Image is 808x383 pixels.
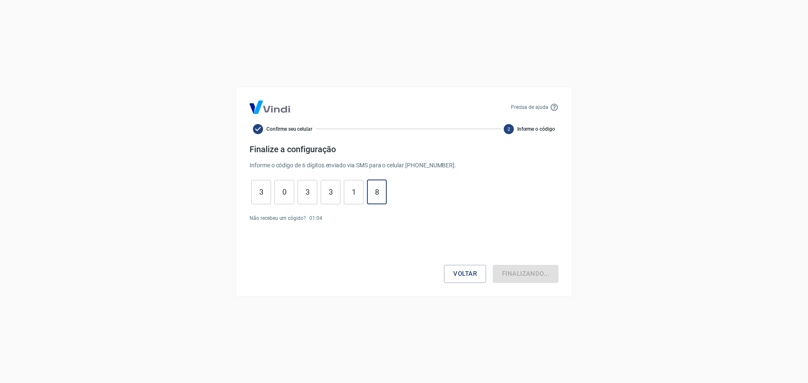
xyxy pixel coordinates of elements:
[266,125,312,133] span: Confirme seu celular
[309,214,322,222] p: 01 : 04
[250,100,290,114] img: Logo Vind
[250,144,558,154] h4: Finalize a configuração
[250,214,306,222] p: Não recebeu um cógido?
[517,125,555,133] span: Informe o código
[250,161,558,170] p: Informe o código de 6 dígitos enviado via SMS para o celular [PHONE_NUMBER] .
[511,103,548,111] p: Precisa de ajuda
[508,126,510,132] text: 2
[444,265,486,283] button: Voltar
